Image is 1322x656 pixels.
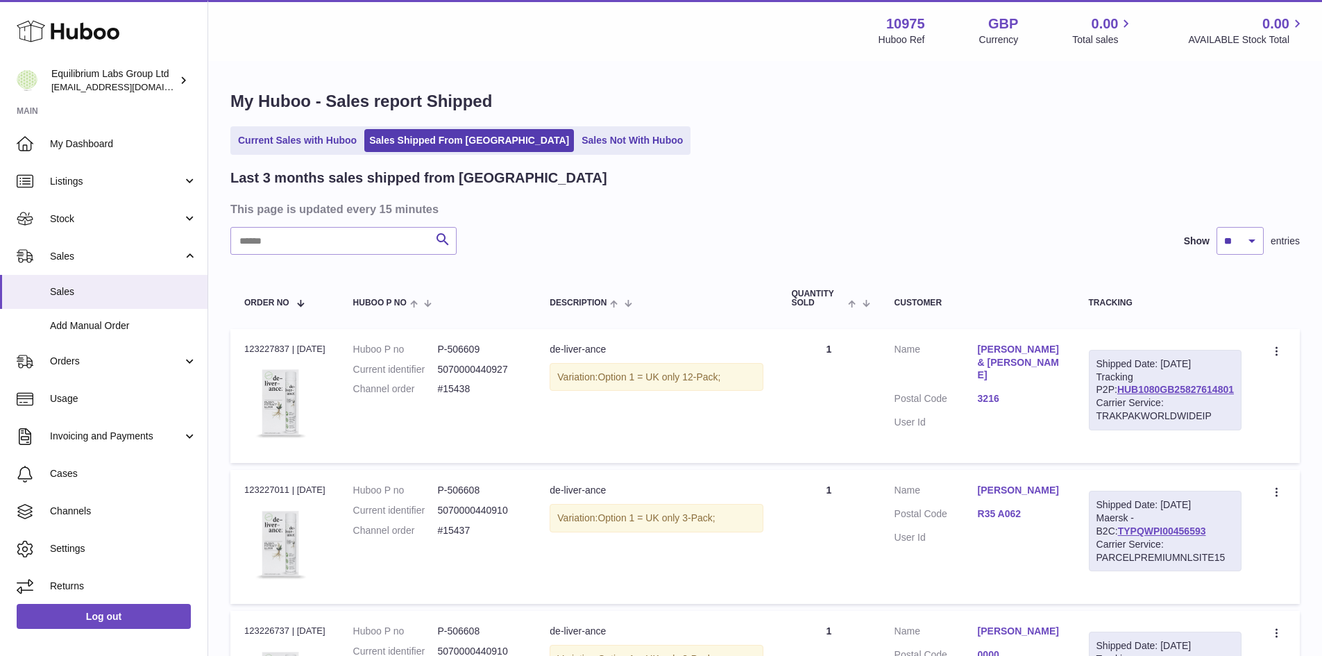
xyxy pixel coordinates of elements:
[895,625,978,641] dt: Name
[1096,498,1234,512] div: Shipped Date: [DATE]
[550,484,763,497] div: de-liver-ance
[244,298,289,308] span: Order No
[437,343,522,356] dd: P-506609
[895,416,978,429] dt: User Id
[1096,538,1234,564] div: Carrier Service: PARCELPREMIUMNLSITE15
[598,512,715,523] span: Option 1 = UK only 3-Pack;
[50,467,197,480] span: Cases
[437,625,522,638] dd: P-506608
[895,298,1061,308] div: Customer
[978,343,1061,382] a: [PERSON_NAME] & [PERSON_NAME]
[895,343,978,386] dt: Name
[50,285,197,298] span: Sales
[230,169,607,187] h2: Last 3 months sales shipped from [GEOGRAPHIC_DATA]
[1262,15,1289,33] span: 0.00
[791,289,845,308] span: Quantity Sold
[895,392,978,409] dt: Postal Code
[550,625,763,638] div: de-liver-ance
[17,70,37,91] img: huboo@equilibriumlabs.com
[598,371,720,382] span: Option 1 = UK only 12-Pack;
[364,129,574,152] a: Sales Shipped From [GEOGRAPHIC_DATA]
[50,355,183,368] span: Orders
[437,382,522,396] dd: #15438
[353,343,438,356] dt: Huboo P no
[437,524,522,537] dd: #15437
[50,505,197,518] span: Channels
[230,90,1300,112] h1: My Huboo - Sales report Shipped
[777,470,880,604] td: 1
[437,484,522,497] dd: P-506608
[978,484,1061,497] a: [PERSON_NAME]
[1096,639,1234,653] div: Shipped Date: [DATE]
[230,201,1296,217] h3: This page is updated every 15 minutes
[51,81,204,92] span: [EMAIL_ADDRESS][DOMAIN_NAME]
[353,363,438,376] dt: Current identifier
[353,504,438,517] dt: Current identifier
[50,542,197,555] span: Settings
[1089,350,1242,430] div: Tracking P2P:
[1096,396,1234,423] div: Carrier Service: TRAKPAKWORLDWIDEIP
[1072,33,1134,47] span: Total sales
[50,212,183,226] span: Stock
[1089,298,1242,308] div: Tracking
[550,298,607,308] span: Description
[978,625,1061,638] a: [PERSON_NAME]
[979,33,1019,47] div: Currency
[50,319,197,333] span: Add Manual Order
[50,580,197,593] span: Returns
[1089,491,1242,571] div: Maersk - B2C:
[978,392,1061,405] a: 3216
[50,430,183,443] span: Invoicing and Payments
[1117,384,1234,395] a: HUB1080GB25827614801
[895,484,978,501] dt: Name
[353,625,438,638] dt: Huboo P no
[50,175,183,188] span: Listings
[244,625,325,637] div: 123226737 | [DATE]
[437,504,522,517] dd: 5070000440910
[1188,15,1305,47] a: 0.00 AVAILABLE Stock Total
[1072,15,1134,47] a: 0.00 Total sales
[353,484,438,497] dt: Huboo P no
[1092,15,1119,33] span: 0.00
[244,501,314,587] img: 3PackDeliverance_Front.jpg
[978,507,1061,521] a: R35 A062
[895,531,978,544] dt: User Id
[353,298,407,308] span: Huboo P no
[244,484,325,496] div: 123227011 | [DATE]
[1096,358,1234,371] div: Shipped Date: [DATE]
[244,343,325,355] div: 123227837 | [DATE]
[17,604,191,629] a: Log out
[1188,33,1305,47] span: AVAILABLE Stock Total
[777,329,880,463] td: 1
[1118,525,1206,537] a: TYPQWPI00456593
[1184,235,1210,248] label: Show
[50,137,197,151] span: My Dashboard
[233,129,362,152] a: Current Sales with Huboo
[550,363,763,392] div: Variation:
[50,392,197,405] span: Usage
[353,524,438,537] dt: Channel order
[51,67,176,94] div: Equilibrium Labs Group Ltd
[50,250,183,263] span: Sales
[1271,235,1300,248] span: entries
[550,504,763,532] div: Variation:
[886,15,925,33] strong: 10975
[244,360,314,446] img: 3PackDeliverance_Front.jpg
[895,507,978,524] dt: Postal Code
[988,15,1018,33] strong: GBP
[353,382,438,396] dt: Channel order
[577,129,688,152] a: Sales Not With Huboo
[879,33,925,47] div: Huboo Ref
[550,343,763,356] div: de-liver-ance
[437,363,522,376] dd: 5070000440927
